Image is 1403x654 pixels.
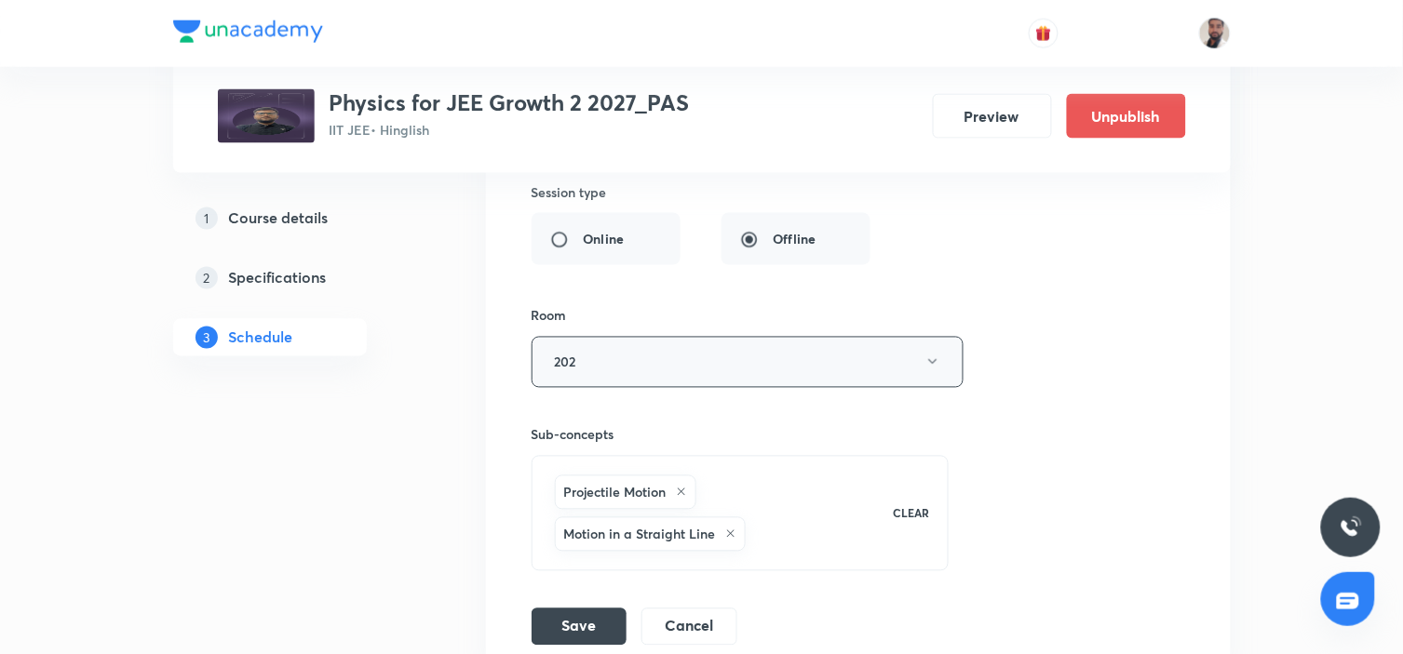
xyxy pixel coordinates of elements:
button: 202 [532,337,964,388]
a: 1Course details [173,200,426,237]
button: Unpublish [1067,94,1186,139]
button: Preview [933,94,1052,139]
button: Cancel [641,608,737,646]
h5: Schedule [229,327,293,349]
p: CLEAR [893,505,929,522]
button: Save [532,608,627,646]
h5: Specifications [229,267,327,289]
img: avatar [1035,25,1052,42]
p: 2 [196,267,218,289]
h6: Motion in a Straight Line [564,525,716,544]
a: 2Specifications [173,260,426,297]
h3: Physics for JEE Growth 2 2027_PAS [330,89,690,116]
h6: Sub-concepts [532,425,950,445]
p: IIT JEE • Hinglish [330,120,690,140]
h6: Room [532,306,567,326]
h5: Course details [229,207,329,230]
img: ttu [1340,516,1362,539]
a: Company Logo [173,20,323,47]
h6: Projectile Motion [564,483,667,502]
img: Company Logo [173,20,323,43]
h6: Session type [532,182,607,202]
p: 1 [196,207,218,230]
p: 3 [196,327,218,349]
img: SHAHNAWAZ AHMAD [1199,18,1231,49]
button: avatar [1029,19,1059,48]
img: 1601232f8ad64ef39347604fb1e1aeae.jpg [218,89,315,143]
